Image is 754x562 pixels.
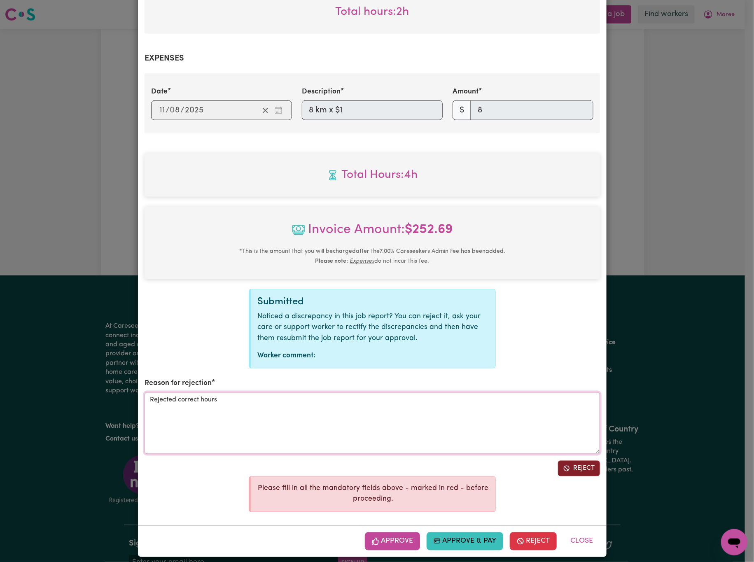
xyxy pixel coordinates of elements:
[427,532,504,550] button: Approve & Pay
[453,86,479,97] label: Amount
[336,6,409,18] span: Total hours worked: 2 hours
[721,529,747,555] iframe: Button to launch messaging window
[145,378,212,389] label: Reason for rejection
[145,54,600,63] h2: Expenses
[151,220,593,246] span: Invoice Amount:
[239,248,505,264] small: This is the amount that you will be charged after the 7.00 % Careseekers Admin Fee has been added...
[563,532,600,550] button: Close
[259,104,272,117] button: Clear date
[151,166,593,184] span: Total hours worked: 4 hours
[151,86,168,97] label: Date
[365,532,420,550] button: Approve
[184,104,204,117] input: ----
[170,106,175,114] span: 0
[145,392,600,454] textarea: Rejected correct hours
[180,106,184,115] span: /
[257,483,489,505] p: Please fill in all the mandatory fields above - marked in red - before proceeding.
[257,352,315,359] strong: Worker comment:
[453,100,471,120] span: $
[405,223,453,236] b: $ 252.69
[159,104,166,117] input: --
[170,104,180,117] input: --
[558,461,600,476] button: Reject job report
[257,311,489,344] p: Noticed a discrepancy in this job report? You can reject it, ask your care or support worker to r...
[510,532,557,550] button: Reject
[272,104,285,117] button: Enter the date of expense
[166,106,170,115] span: /
[315,258,348,264] b: Please note:
[302,86,341,97] label: Description
[302,100,443,120] input: 8 km x $1
[350,258,375,264] u: Expenses
[257,297,304,307] span: Submitted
